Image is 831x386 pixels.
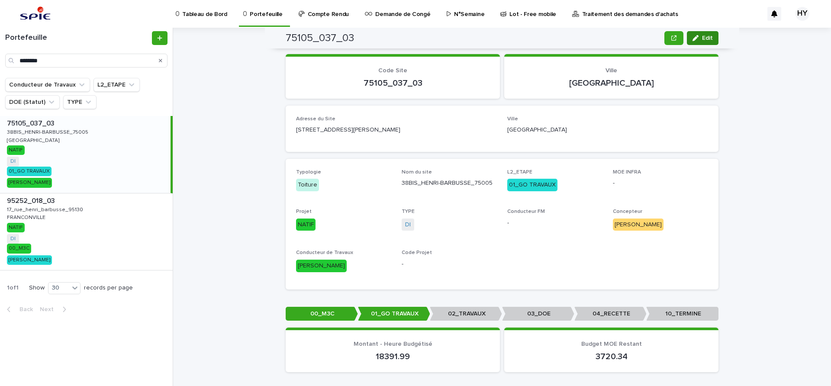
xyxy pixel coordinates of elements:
[7,145,25,155] div: NATIF
[7,255,52,265] div: [PERSON_NAME]
[14,306,33,312] span: Back
[7,167,52,176] div: 01_GO TRAVAUX
[7,118,56,128] p: 75105_037_03
[7,223,25,232] div: NATIF
[296,78,490,88] p: 75105_037_03
[507,209,545,214] span: Conducteur FM
[702,35,713,41] span: Edit
[581,341,642,347] span: Budget MOE Restant
[646,307,718,321] p: 10_TERMINE
[40,306,59,312] span: Next
[402,209,415,214] span: TYPE
[296,125,497,135] p: [STREET_ADDRESS][PERSON_NAME]
[296,116,335,122] span: Adresse du Site
[687,31,718,45] button: Edit
[402,170,432,175] span: Nom du site
[5,33,150,43] h1: Portefeuille
[296,170,321,175] span: Typologie
[10,158,16,164] a: DI
[296,351,490,362] p: 18391.99
[515,78,708,88] p: [GEOGRAPHIC_DATA]
[507,170,532,175] span: L2_ETAPE
[5,54,167,68] input: Search
[402,179,497,188] p: 38BIS_HENRI-BARBUSSE_75005
[17,5,53,23] img: svstPd6MQfCT1uX1QGkG
[7,178,52,187] div: [PERSON_NAME]
[7,244,31,253] div: 00_M3C
[507,116,518,122] span: Ville
[286,307,358,321] p: 00_M3C
[7,205,85,213] p: 17_rue_henri_barbusse_95130
[502,307,574,321] p: 03_DOE
[7,213,47,221] p: FRANCONVILLE
[10,236,16,242] a: DI
[378,68,407,74] span: Code Site
[354,341,432,347] span: Montant - Heure Budgétisé
[358,307,430,321] p: 01_GO TRAVAUX
[405,220,411,229] a: DI
[7,128,90,135] p: 38BIS_HENRI-BARBUSSE_75005
[7,136,61,144] p: [GEOGRAPHIC_DATA]
[507,219,602,228] p: -
[48,283,69,293] div: 30
[296,260,347,272] div: [PERSON_NAME]
[29,284,45,292] p: Show
[606,68,617,74] span: Ville
[7,195,57,205] p: 95252_018_03
[5,78,90,92] button: Conducteur de Travaux
[402,260,497,269] p: -
[430,307,502,321] p: 02_TRAVAUX
[296,250,353,255] span: Conducteur de Travaux
[613,219,664,231] div: [PERSON_NAME]
[36,306,73,313] button: Next
[286,32,354,45] h2: 75105_037_03
[402,250,432,255] span: Code Projet
[613,170,641,175] span: MOE INFRA
[5,95,60,109] button: DOE (Statut)
[507,125,708,135] p: [GEOGRAPHIC_DATA]
[574,307,647,321] p: 04_RECETTE
[507,179,557,191] div: 01_GO TRAVAUX
[93,78,140,92] button: L2_ETAPE
[63,95,97,109] button: TYPE
[296,219,316,231] div: NATIF
[796,7,809,21] div: HY
[84,284,133,292] p: records per page
[296,209,312,214] span: Projet
[296,179,319,191] div: Toiture
[613,179,708,188] p: -
[515,351,708,362] p: 3720.34
[613,209,642,214] span: Concepteur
